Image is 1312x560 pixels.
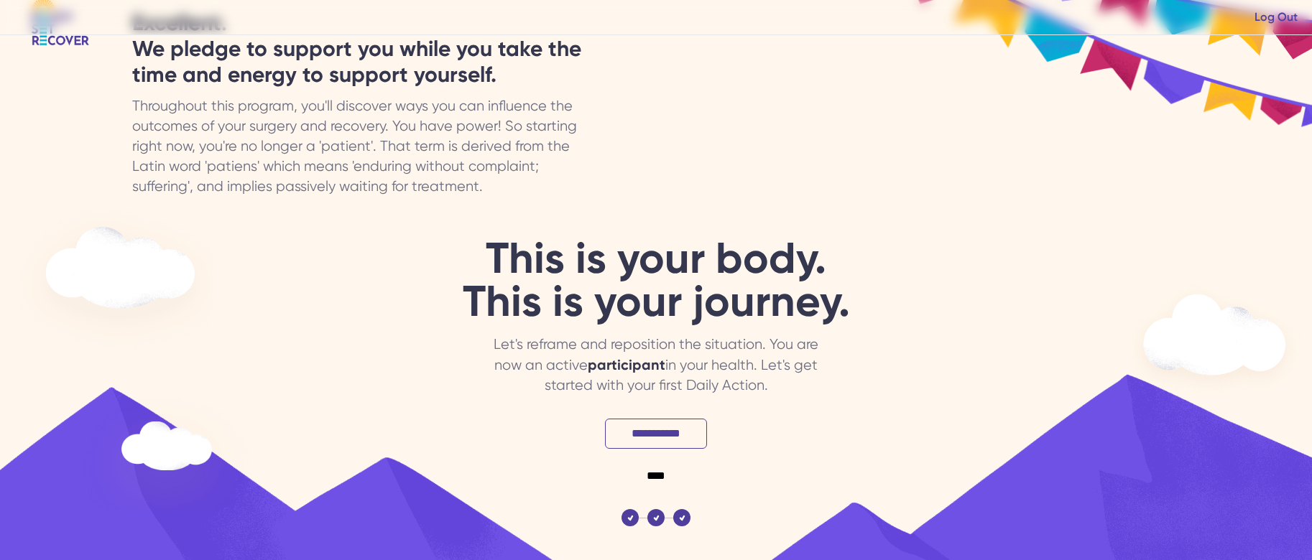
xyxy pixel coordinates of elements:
div: This is your body. This is your journey. [463,223,850,323]
div: Let's reframe and reposition the situation. You are now an active in your health. Let's get start... [486,335,827,396]
div: Throughout this program, you'll discover ways you can influence the outcomes of your surgery and ... [132,96,599,197]
img: 2 img cloud 1 [63,378,270,510]
img: 1 img cloud [1122,279,1306,401]
img: 2 img cloud [6,197,213,358]
span: participant [588,356,665,373]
